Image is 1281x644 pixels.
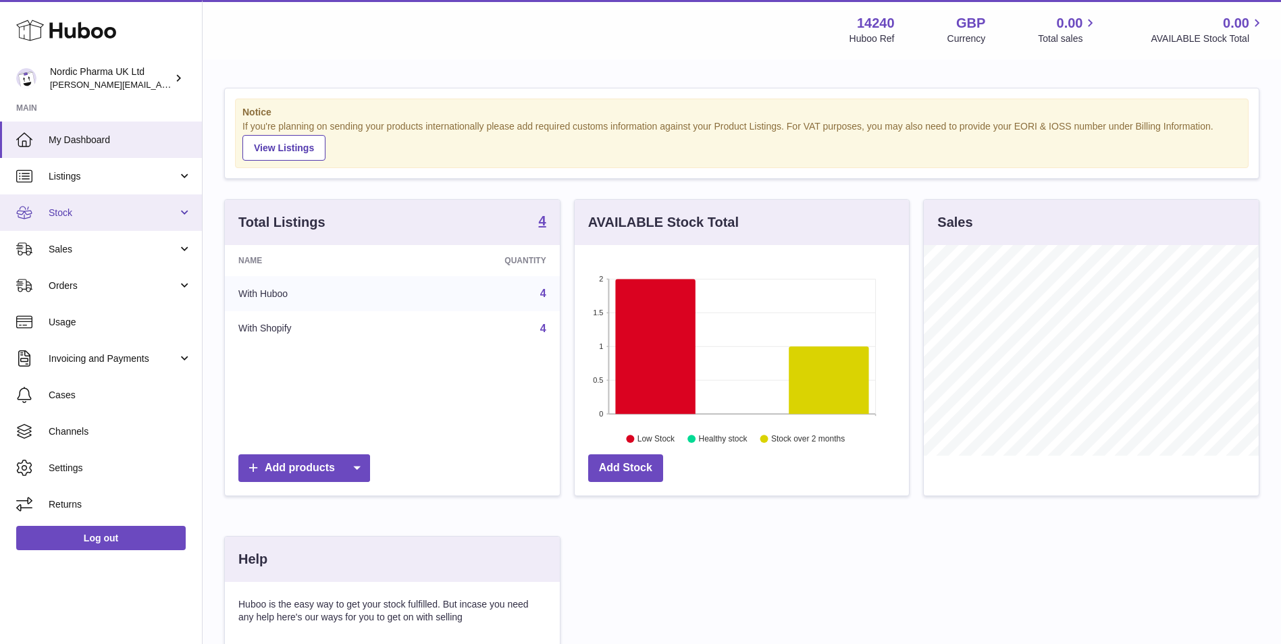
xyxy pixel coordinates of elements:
td: With Huboo [225,276,405,311]
span: Stock [49,207,178,219]
text: 1.5 [593,308,603,317]
a: 0.00 AVAILABLE Stock Total [1151,14,1265,45]
text: 0.5 [593,376,603,384]
div: Nordic Pharma UK Ltd [50,65,172,91]
span: Returns [49,498,192,511]
strong: 4 [539,214,546,227]
span: Usage [49,316,192,329]
a: 0.00 Total sales [1038,14,1098,45]
span: My Dashboard [49,134,192,146]
div: If you're planning on sending your products internationally please add required customs informati... [242,120,1241,161]
a: Add products [238,454,370,482]
h3: Total Listings [238,213,325,232]
strong: 14240 [857,14,895,32]
text: Low Stock [637,434,675,444]
span: Listings [49,170,178,183]
span: AVAILABLE Stock Total [1151,32,1265,45]
span: Settings [49,462,192,475]
div: Currency [947,32,986,45]
span: [PERSON_NAME][EMAIL_ADDRESS][DOMAIN_NAME] [50,79,271,90]
a: Log out [16,526,186,550]
td: With Shopify [225,311,405,346]
span: 0.00 [1057,14,1083,32]
text: 1 [599,342,603,350]
h3: Sales [937,213,972,232]
strong: Notice [242,106,1241,119]
th: Name [225,245,405,276]
a: 4 [539,214,546,230]
p: Huboo is the easy way to get your stock fulfilled. But incase you need any help here's our ways f... [238,598,546,624]
span: Orders [49,279,178,292]
a: Add Stock [588,454,663,482]
a: 4 [540,323,546,334]
span: Total sales [1038,32,1098,45]
text: 0 [599,410,603,418]
text: 2 [599,275,603,283]
strong: GBP [956,14,985,32]
a: View Listings [242,135,325,161]
h3: AVAILABLE Stock Total [588,213,739,232]
span: Channels [49,425,192,438]
text: Healthy stock [698,434,748,444]
text: Stock over 2 months [771,434,845,444]
a: 4 [540,288,546,299]
img: joe.plant@parapharmdev.com [16,68,36,88]
span: Invoicing and Payments [49,352,178,365]
th: Quantity [405,245,559,276]
div: Huboo Ref [849,32,895,45]
span: Sales [49,243,178,256]
span: 0.00 [1223,14,1249,32]
span: Cases [49,389,192,402]
h3: Help [238,550,267,568]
